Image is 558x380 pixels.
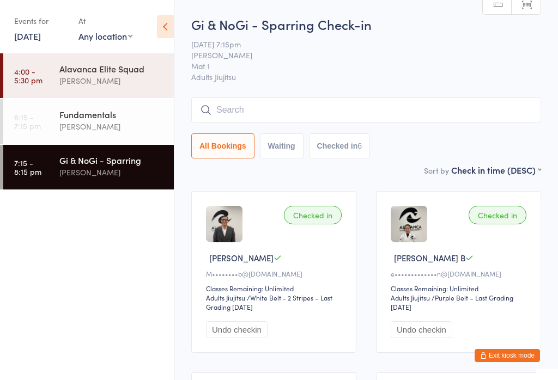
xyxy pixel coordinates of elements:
a: 7:15 -8:15 pmGi & NoGi - Sparring[PERSON_NAME] [3,145,174,189]
time: 4:00 - 5:30 pm [14,67,43,84]
span: / White Belt - 2 Stripes – Last Grading [DATE] [206,293,332,311]
div: Gi & NoGi - Sparring [59,154,165,166]
button: Waiting [260,133,304,158]
div: Classes Remaining: Unlimited [206,284,345,293]
span: [PERSON_NAME] B [394,252,465,263]
span: [PERSON_NAME] [209,252,274,263]
div: e•••••••••••••n@[DOMAIN_NAME] [391,269,530,278]
div: Alavanca Elite Squad [59,63,165,75]
label: Sort by [424,165,449,176]
span: [DATE] 7:15pm [191,39,524,50]
div: Fundamentals [59,108,165,120]
a: 6:15 -7:15 pmFundamentals[PERSON_NAME] [3,99,174,144]
img: image1752732221.png [206,206,242,242]
button: Undo checkin [206,321,268,338]
div: [PERSON_NAME] [59,120,165,133]
a: [DATE] [14,30,41,42]
span: Adults Jiujitsu [191,71,541,82]
span: [PERSON_NAME] [191,50,524,60]
div: Checked in [469,206,526,224]
div: Check in time (DESC) [451,164,541,176]
a: 4:00 -5:30 pmAlavanca Elite Squad[PERSON_NAME] [3,53,174,98]
button: Undo checkin [391,321,452,338]
time: 7:15 - 8:15 pm [14,158,41,176]
div: Any location [78,30,132,42]
div: M••••••••b@[DOMAIN_NAME] [206,269,345,278]
button: All Bookings [191,133,254,158]
span: Mat 1 [191,60,524,71]
img: image1678871707.png [391,206,427,242]
span: / Purple Belt – Last Grading [DATE] [391,293,513,311]
div: 6 [357,142,362,150]
button: Exit kiosk mode [475,349,540,362]
div: Adults Jiujitsu [391,293,430,302]
div: Adults Jiujitsu [206,293,245,302]
button: Checked in6 [309,133,371,158]
div: At [78,12,132,30]
h2: Gi & NoGi - Sparring Check-in [191,15,541,33]
div: [PERSON_NAME] [59,166,165,179]
div: [PERSON_NAME] [59,75,165,87]
div: Classes Remaining: Unlimited [391,284,530,293]
div: Events for [14,12,68,30]
input: Search [191,97,541,122]
time: 6:15 - 7:15 pm [14,113,41,130]
div: Checked in [284,206,342,224]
